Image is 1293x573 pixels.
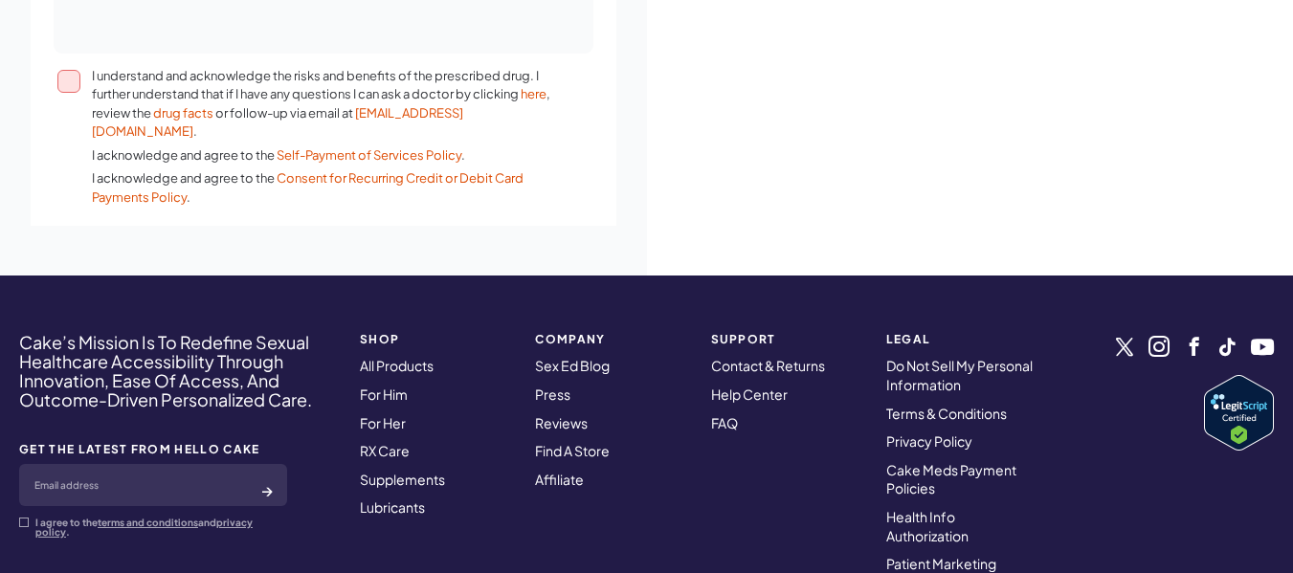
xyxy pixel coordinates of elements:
[153,105,213,121] a: drug facts
[360,357,434,374] a: All Products
[535,386,570,403] a: Press
[521,86,546,101] a: here
[92,146,563,165] span: I acknowledge and agree to the .
[1204,375,1274,451] a: Verify LegitScript Approval for www.hellocake.com
[19,443,287,455] strong: GET THE LATEST FROM HELLO CAKE
[886,432,972,450] a: Privacy Policy
[92,169,563,207] span: I acknowledge and agree to the .
[1204,375,1274,451] img: Verify Approval for www.hellocake.com
[535,333,687,345] strong: COMPANY
[535,471,584,488] a: Affiliate
[711,333,863,345] strong: Support
[535,357,610,374] a: Sex Ed Blog
[886,508,969,544] a: Health Info Authorization
[35,517,253,538] a: privacy policy
[360,414,406,431] a: For Her
[360,333,512,345] strong: SHOP
[711,386,788,403] a: Help Center
[535,442,610,459] a: Find A Store
[360,442,410,459] a: RX Care
[360,471,445,488] a: Supplements
[711,357,825,374] a: Contact & Returns
[35,518,287,537] p: I agree to the and .
[360,498,425,516] a: Lubricants
[360,386,408,403] a: For Him
[57,70,80,93] button: I understand and acknowledge the risks and benefits of the prescribed drug. I further understand ...
[92,67,563,142] span: I understand and acknowledge the risks and benefits of the prescribed drug. I further understand ...
[886,461,1016,497] a: Cake Meds Payment Policies
[92,170,524,205] a: Consent for Recurring Credit or Debit Card Payments Policy
[886,405,1007,422] a: Terms & Conditions
[535,414,588,431] a: Reviews
[98,517,198,528] a: terms and conditions
[19,333,335,408] h4: Cake’s Mission Is To Redefine Sexual Healthcare Accessibility Through Innovation, Ease Of Access,...
[886,333,1038,345] strong: Legal
[277,147,461,163] a: Self-Payment of Services Policy
[886,357,1033,393] a: Do Not Sell My Personal Information
[711,414,738,431] a: FAQ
